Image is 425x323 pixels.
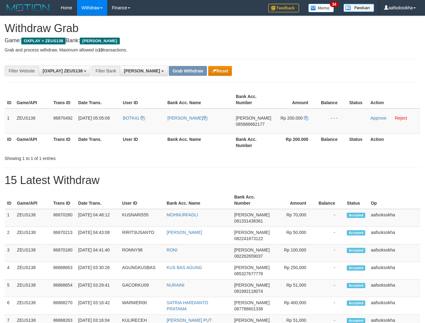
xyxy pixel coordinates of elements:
th: Balance [315,191,344,209]
span: 86870492 [53,116,72,121]
td: 3 [5,244,14,262]
span: Accepted [347,283,365,288]
td: RONNY98 [120,244,164,262]
button: [OXPLAY] ZEUS138 [38,66,90,76]
th: Balance [318,133,347,151]
td: 86870213 [51,227,76,244]
td: WARWER00 [120,297,164,315]
td: 1 [5,108,14,134]
th: Status [347,133,368,151]
span: [PERSON_NAME] [234,265,269,270]
th: Bank Acc. Name [164,191,232,209]
a: BOTK41 [123,116,145,121]
button: Grab Withdraw [169,66,207,76]
td: aafsoksokha [368,227,420,244]
td: Rp 250,000 [272,262,316,280]
a: RONI [167,247,177,252]
a: Reject [395,116,407,121]
th: Date Trans. [76,133,120,151]
span: Rp 200.000 [281,116,303,121]
span: Copy 085886662177 to clipboard [236,122,265,127]
th: Bank Acc. Number [233,133,274,151]
img: Button%20Memo.svg [308,4,334,12]
a: Approve [370,116,387,121]
span: [PERSON_NAME] [124,68,160,73]
div: Filter Website [5,66,38,76]
th: Game/API [14,133,51,151]
td: ZEUS138 [14,244,51,262]
p: Grab and process withdraw. Maximum allowed is transactions. [5,47,420,53]
td: RIRITSUSANTO [120,227,164,244]
span: [PERSON_NAME] [234,318,269,323]
h1: Withdraw Grab [5,22,420,35]
td: 86868270 [51,297,76,315]
td: 86868663 [51,262,76,280]
span: Accepted [347,213,365,218]
span: Copy 085327677778 to clipboard [234,271,263,276]
span: Copy 081331438361 to clipboard [234,219,263,223]
th: Game/API [14,91,51,108]
strong: 10 [98,47,103,52]
span: Accepted [347,230,365,235]
span: [OXPLAY] ZEUS138 [42,68,83,73]
span: OXPLAY > ZEUS138 [21,38,66,44]
span: Copy 081992118074 to clipboard [234,289,263,294]
td: Rp 51,000 [272,280,316,297]
td: aafsoksokha [368,209,420,227]
h1: 15 Latest Withdraw [5,174,420,186]
td: [DATE] 03:29:41 [76,280,120,297]
td: - [315,227,344,244]
h4: Game: Bank: [5,38,420,44]
div: Showing 1 to 1 of 1 entries [5,153,172,162]
span: Copy 082262659037 to clipboard [234,254,263,259]
span: Copy 082241873122 to clipboard [234,236,263,241]
a: SATRIA HARDIANTO PRATAMA [167,300,208,311]
img: panduan.png [343,4,374,12]
span: [PERSON_NAME] [236,116,271,121]
td: 86870280 [51,209,76,227]
th: Status [347,91,368,108]
td: aafsoksokha [368,262,420,280]
a: [PERSON_NAME] [167,116,207,121]
td: Rp 100,000 [272,244,316,262]
td: - [315,209,344,227]
td: ZEUS138 [14,108,51,134]
th: Op [368,191,420,209]
th: Rp 200.000 [274,133,318,151]
th: Action [368,133,420,151]
th: Bank Acc. Name [165,91,233,108]
td: - [315,244,344,262]
td: [DATE] 04:43:08 [76,227,120,244]
td: KUSNARI555 [120,209,164,227]
td: - [315,297,344,315]
td: - [315,280,344,297]
td: 6 [5,297,14,315]
th: Amount [272,191,316,209]
span: [PERSON_NAME] [234,212,269,217]
th: Bank Acc. Number [232,191,272,209]
td: Rp 400,000 [272,297,316,315]
th: ID [5,191,14,209]
th: Status [344,191,368,209]
td: - [315,262,344,280]
span: Accepted [347,301,365,306]
td: [DATE] 04:48:12 [76,209,120,227]
th: ID [5,91,14,108]
td: aafsoksokha [368,244,420,262]
a: [PERSON_NAME] PUT [167,318,212,323]
th: Trans ID [51,133,76,151]
th: Date Trans. [76,191,120,209]
td: Rp 50,000 [272,227,316,244]
th: Game/API [14,191,51,209]
th: Bank Acc. Name [165,133,233,151]
td: ZEUS138 [14,280,51,297]
th: ID [5,133,14,151]
img: Feedback.jpg [268,4,299,12]
button: Reset [208,66,232,76]
th: User ID [120,191,164,209]
td: 4 [5,262,14,280]
a: Copy 200000 to clipboard [304,116,308,121]
th: User ID [120,133,165,151]
td: 86870180 [51,244,76,262]
td: 2 [5,227,14,244]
